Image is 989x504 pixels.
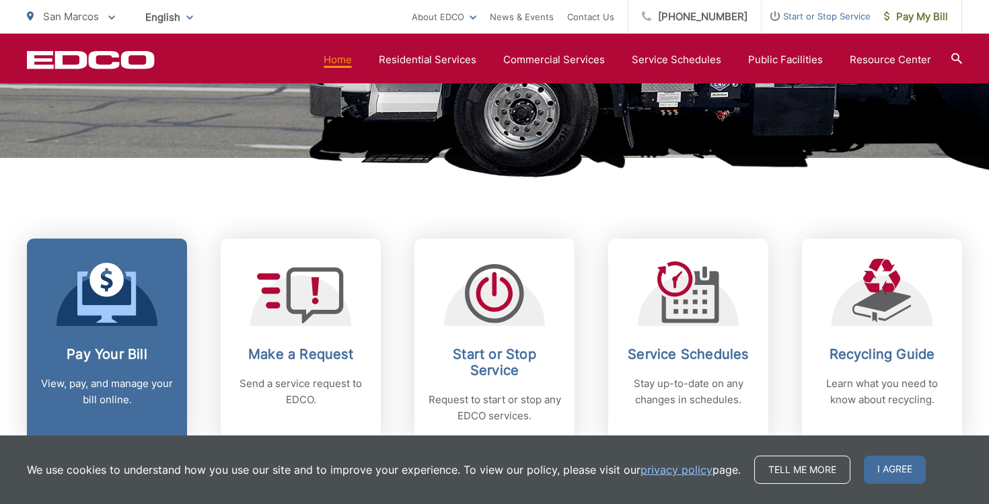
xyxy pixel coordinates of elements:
[503,52,605,68] a: Commercial Services
[490,9,554,25] a: News & Events
[221,239,381,444] a: Make a Request Send a service request to EDCO.
[850,52,931,68] a: Resource Center
[27,239,187,444] a: Pay Your Bill View, pay, and manage your bill online.
[428,392,561,424] p: Request to start or stop any EDCO services.
[640,462,712,478] a: privacy policy
[608,239,768,444] a: Service Schedules Stay up-to-date on any changes in schedules.
[754,456,850,484] a: Tell me more
[234,376,367,408] p: Send a service request to EDCO.
[40,346,174,362] h2: Pay Your Bill
[234,346,367,362] h2: Make a Request
[43,10,99,23] span: San Marcos
[324,52,352,68] a: Home
[412,9,476,25] a: About EDCO
[622,376,755,408] p: Stay up-to-date on any changes in schedules.
[567,9,614,25] a: Contact Us
[428,346,561,378] h2: Start or Stop Service
[27,462,741,478] p: We use cookies to understand how you use our site and to improve your experience. To view our pol...
[802,239,962,444] a: Recycling Guide Learn what you need to know about recycling.
[135,5,203,29] span: English
[27,50,155,69] a: EDCD logo. Return to the homepage.
[632,52,721,68] a: Service Schedules
[40,376,174,408] p: View, pay, and manage your bill online.
[815,346,949,362] h2: Recycling Guide
[622,346,755,362] h2: Service Schedules
[748,52,823,68] a: Public Facilities
[815,376,949,408] p: Learn what you need to know about recycling.
[379,52,476,68] a: Residential Services
[864,456,926,484] span: I agree
[884,9,948,25] span: Pay My Bill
